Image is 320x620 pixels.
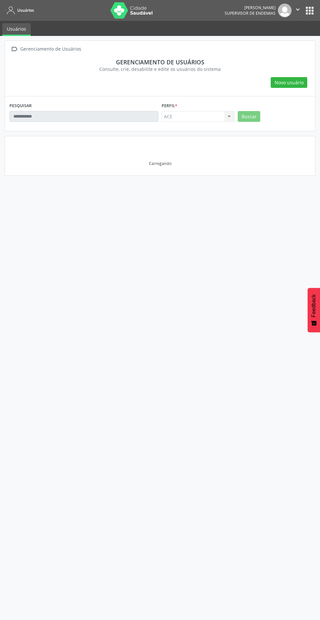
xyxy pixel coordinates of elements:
[149,161,171,166] div: Carregando
[2,23,31,36] a: Usuários
[275,79,304,86] span: Novo usuário
[9,44,82,54] a:  Gerenciamento de Usuários
[5,5,34,16] a: Usuários
[238,111,260,122] button: Buscar
[162,101,177,111] label: Perfil
[311,294,317,317] span: Feedback
[14,66,306,73] div: Consulte, crie, desabilite e edite os usuários do sistema
[225,10,276,16] span: Supervisor de Endemias
[9,44,19,54] i: 
[271,77,307,88] button: Novo usuário
[225,5,276,10] div: [PERSON_NAME]
[14,58,306,66] div: Gerenciamento de usuários
[278,4,292,17] img: img
[308,288,320,332] button: Feedback - Mostrar pesquisa
[292,4,304,17] button: 
[294,6,301,13] i: 
[9,101,32,111] label: PESQUISAR
[17,8,34,13] span: Usuários
[304,5,315,16] button: apps
[19,44,82,54] div: Gerenciamento de Usuários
